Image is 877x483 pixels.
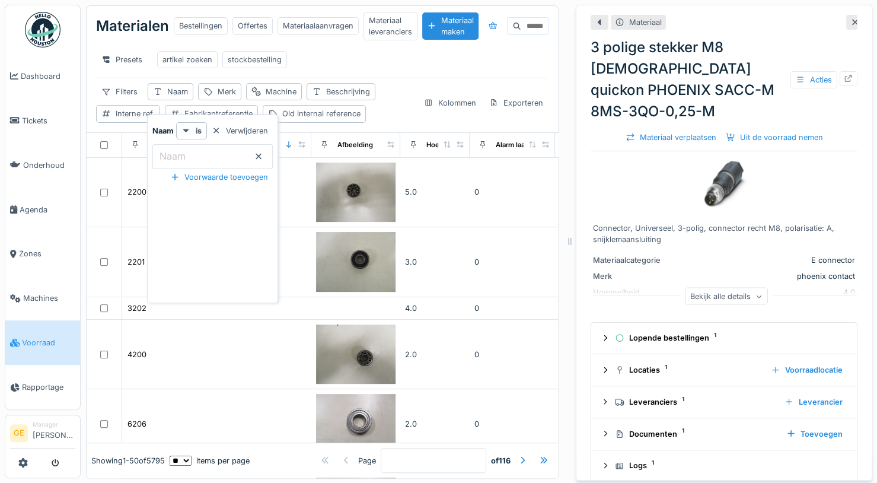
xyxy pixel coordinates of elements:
[405,303,465,314] div: 4.0
[96,51,148,68] div: Presets
[721,129,828,145] div: Uit de voorraad nemen
[694,154,754,213] img: 3 polige stekker M8 male quickon PHOENIX SACC-M 8MS-3QO-0,25-M
[266,86,296,97] div: Machine
[593,255,682,266] div: Materiaalcategorie
[405,418,465,430] div: 2.0
[358,455,376,466] div: Page
[232,17,273,34] div: Offertes
[165,169,273,185] div: Voorwaarde toevoegen
[790,71,837,88] div: Acties
[685,288,768,305] div: Bekijk alle details
[91,455,165,466] div: Showing 1 - 50 of 5795
[474,303,550,314] div: 0
[228,54,282,65] div: stockbestelling
[496,140,553,150] div: Alarm laag niveau
[23,293,75,304] span: Machines
[474,349,550,360] div: 0
[782,426,847,442] div: Toevoegen
[596,328,852,349] summary: Lopende bestellingen1
[491,455,511,466] strong: of 116
[316,232,396,292] img: 2201
[419,94,481,112] div: Kolommen
[184,108,253,119] div: Fabrikantreferentie
[127,256,145,268] div: 2201
[596,391,852,413] summary: Leveranciers1Leverancier
[593,271,682,282] div: Merk
[615,364,761,376] div: Locaties
[484,94,548,112] div: Exporteren
[167,86,188,97] div: Naam
[19,248,75,259] span: Zones
[21,71,75,82] span: Dashboard
[615,428,777,440] div: Documenten
[316,163,396,223] img: 2200
[615,332,843,344] div: Lopende bestellingen
[127,349,146,360] div: 4200
[337,140,373,150] div: Afbeelding
[282,108,361,119] div: Old internal reference
[116,108,155,119] div: Interne ref.
[405,349,465,360] div: 2.0
[596,423,852,445] summary: Documenten1Toevoegen
[96,83,143,100] div: Filters
[326,86,370,97] div: Beschrijving
[278,17,359,34] div: Materiaalaanvragen
[152,125,174,136] strong: Naam
[687,255,855,266] div: E connector
[363,12,417,40] div: Materiaal leveranciers
[207,123,273,139] div: Verwijderen
[33,420,75,429] div: Manager
[127,418,146,430] div: 6206
[687,271,855,282] div: phoenix contact
[780,394,847,410] div: Leverancier
[162,54,212,65] div: artikel zoeken
[426,140,468,150] div: Hoeveelheid
[22,382,75,393] span: Rapportage
[157,149,188,163] label: Naam
[96,11,169,42] div: Materialen
[20,204,75,215] span: Agenda
[629,17,662,28] div: Materiaal
[621,129,721,145] div: Materiaal verplaatsen
[474,256,550,268] div: 0
[127,303,146,314] div: 3202
[593,223,855,245] div: Connector, Universeel, 3-polig, connector recht M8, polarisatie: A, snijklemaansluiting
[33,420,75,446] li: [PERSON_NAME]
[596,455,852,477] summary: Logs1
[474,186,550,198] div: 0
[405,186,465,198] div: 5.0
[196,125,202,136] strong: is
[127,186,146,198] div: 2200
[10,424,28,442] li: GE
[596,359,852,381] summary: Locaties1Voorraadlocatie
[22,337,75,348] span: Voorraad
[474,418,550,430] div: 0
[23,160,75,171] span: Onderhoud
[316,394,396,454] img: 6206
[25,12,60,47] img: Badge_color-CXgf-gQk.svg
[422,12,479,40] div: Materiaal maken
[615,396,775,408] div: Leveranciers
[218,86,236,97] div: Merk
[615,460,843,471] div: Logs
[22,115,75,126] span: Tickets
[405,256,465,268] div: 3.0
[316,325,396,385] img: 4200
[591,37,857,122] div: 3 polige stekker M8 [DEMOGRAPHIC_DATA] quickon PHOENIX SACC-M 8MS-3QO-0,25-M
[174,17,228,34] div: Bestellingen
[766,362,847,378] div: Voorraadlocatie
[170,455,250,466] div: items per page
